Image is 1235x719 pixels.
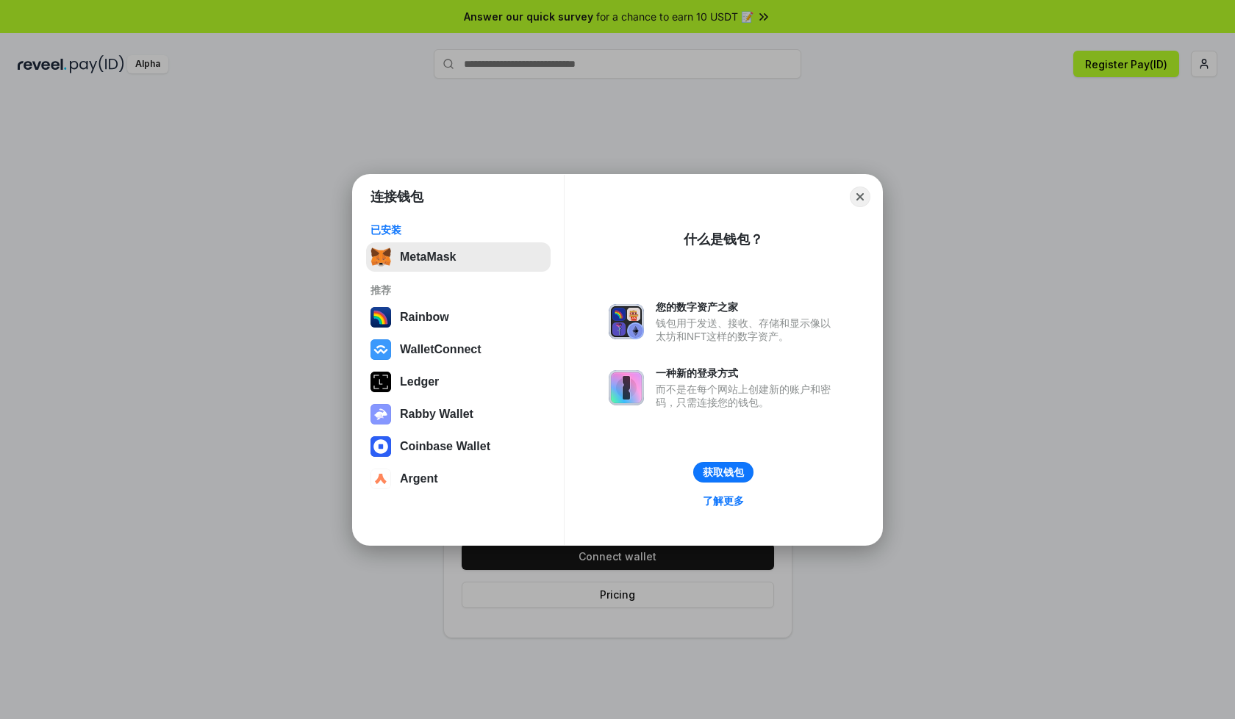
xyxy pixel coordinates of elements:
[703,466,744,479] div: 获取钱包
[370,372,391,392] img: svg+xml,%3Csvg%20xmlns%3D%22http%3A%2F%2Fwww.w3.org%2F2000%2Fsvg%22%20width%3D%2228%22%20height%3...
[400,311,449,324] div: Rainbow
[656,317,838,343] div: 钱包用于发送、接收、存储和显示像以太坊和NFT这样的数字资产。
[366,335,551,364] button: WalletConnect
[366,303,551,332] button: Rainbow
[370,223,546,236] div: 已安装
[656,366,838,380] div: 一种新的登录方式
[370,436,391,457] img: svg+xml,%3Csvg%20width%3D%2228%22%20height%3D%2228%22%20viewBox%3D%220%200%2028%2028%22%20fill%3D...
[609,370,644,405] img: svg+xml,%3Csvg%20xmlns%3D%22http%3A%2F%2Fwww.w3.org%2F2000%2Fsvg%22%20fill%3D%22none%22%20viewBox...
[370,247,391,267] img: svg+xml,%3Csvg%20fill%3D%22none%22%20height%3D%2233%22%20viewBox%3D%220%200%2035%2033%22%20width%...
[370,283,546,297] div: 推荐
[703,494,744,507] div: 了解更多
[400,250,456,264] div: MetaMask
[370,307,391,328] img: svg+xml,%3Csvg%20width%3D%22120%22%20height%3D%22120%22%20viewBox%3D%220%200%20120%20120%22%20fil...
[370,188,423,206] h1: 连接钱包
[366,432,551,461] button: Coinbase Wallet
[400,472,438,485] div: Argent
[684,231,763,248] div: 什么是钱包？
[694,491,753,510] a: 了解更多
[366,367,551,397] button: Ledger
[850,187,870,207] button: Close
[366,400,551,429] button: Rabby Wallet
[370,404,391,424] img: svg+xml,%3Csvg%20xmlns%3D%22http%3A%2F%2Fwww.w3.org%2F2000%2Fsvg%22%20fill%3D%22none%22%20viewBox...
[400,440,490,453] div: Coinbase Wallet
[400,375,439,389] div: Ledger
[366,242,551,272] button: MetaMask
[400,408,473,421] div: Rabby Wallet
[370,339,391,360] img: svg+xml,%3Csvg%20width%3D%2228%22%20height%3D%2228%22%20viewBox%3D%220%200%2028%2028%22%20fill%3D...
[609,304,644,339] img: svg+xml,%3Csvg%20xmlns%3D%22http%3A%2F%2Fwww.w3.org%2F2000%2Fsvg%22%20fill%3D%22none%22%20viewBox...
[693,462,753,483] button: 获取钱包
[400,343,482,356] div: WalletConnect
[370,469,391,489] img: svg+xml,%3Csvg%20width%3D%2228%22%20height%3D%2228%22%20viewBox%3D%220%200%2028%2028%22%20fill%3D...
[656,300,838,314] div: 您的数字资产之家
[656,383,838,409] div: 而不是在每个网站上创建新的账户和密码，只需连接您的钱包。
[366,464,551,494] button: Argent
